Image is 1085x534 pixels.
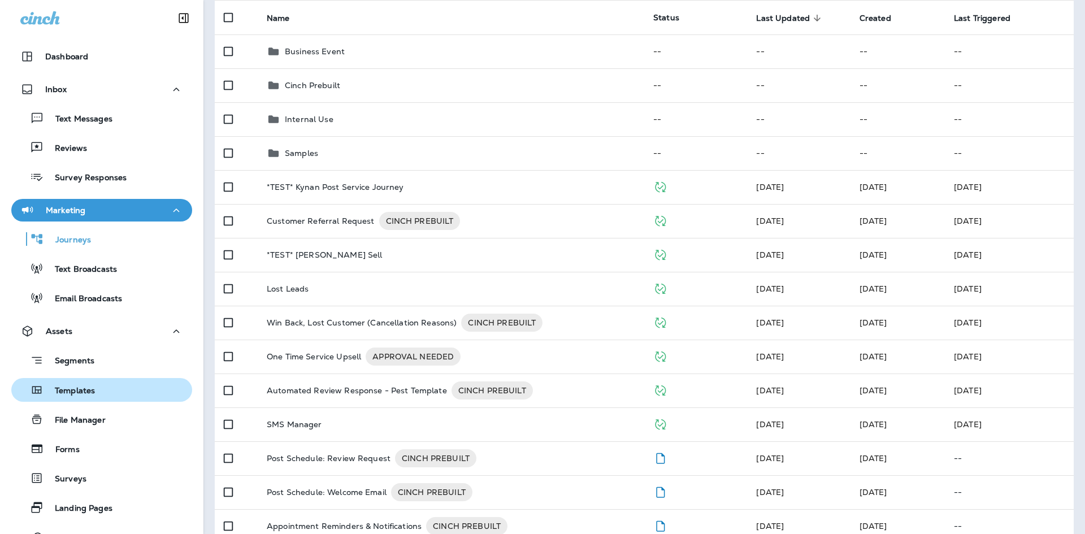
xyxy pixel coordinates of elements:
[860,419,887,429] span: Frank Carreno
[860,216,887,226] span: Jason Munk
[44,294,122,305] p: Email Broadcasts
[747,34,850,68] td: --
[267,381,447,400] p: Automated Review Response - Pest Template
[653,452,667,462] span: Draft
[426,520,507,532] span: CINCH PREBUILT
[850,136,945,170] td: --
[395,449,476,467] div: CINCH PREBUILT
[954,454,1065,463] p: --
[44,173,127,184] p: Survey Responses
[379,215,461,227] span: CINCH PREBUILT
[267,314,457,332] p: Win Back, Lost Customer (Cancellation Reasons)
[860,385,887,396] span: Frank Carreno
[452,381,533,400] div: CINCH PREBUILT
[860,487,887,497] span: Jason Munk
[756,250,784,260] span: Anthony Olivias
[379,212,461,230] div: CINCH PREBUILT
[653,350,667,361] span: Published
[11,286,192,310] button: Email Broadcasts
[756,521,784,531] span: Jason Munk
[267,212,375,230] p: Customer Referral Request
[366,351,461,362] span: APPROVAL NEEDED
[11,407,192,431] button: File Manager
[860,318,887,328] span: Anthony Olivias
[44,503,112,514] p: Landing Pages
[954,13,1025,23] span: Last Triggered
[452,385,533,396] span: CINCH PREBUILT
[747,68,850,102] td: --
[653,520,667,530] span: Draft
[653,316,667,327] span: Published
[267,13,305,23] span: Name
[366,348,461,366] div: APPROVAL NEEDED
[850,102,945,136] td: --
[653,249,667,259] span: Published
[11,378,192,402] button: Templates
[168,7,199,29] button: Collapse Sidebar
[756,182,784,192] span: Anthony Olivias
[11,45,192,68] button: Dashboard
[267,449,390,467] p: Post Schedule: Review Request
[747,136,850,170] td: --
[11,78,192,101] button: Inbox
[46,206,85,215] p: Marketing
[267,420,322,429] p: SMS Manager
[653,486,667,496] span: Draft
[644,68,747,102] td: --
[860,284,887,294] span: Jason Munk
[11,106,192,130] button: Text Messages
[653,12,679,23] span: Status
[11,199,192,222] button: Marketing
[653,418,667,428] span: Published
[44,264,117,275] p: Text Broadcasts
[644,34,747,68] td: --
[860,13,906,23] span: Created
[46,327,72,336] p: Assets
[267,348,361,366] p: One Time Service Upsell
[391,483,472,501] div: CINCH PREBUILT
[11,437,192,461] button: Forms
[285,47,345,56] p: Business Event
[461,314,542,332] div: CINCH PREBUILT
[11,227,192,251] button: Journeys
[756,318,784,328] span: Jason Munk
[11,348,192,372] button: Segments
[644,136,747,170] td: --
[756,216,784,226] span: Anthony Olivias
[860,182,887,192] span: Anthony Olivias
[285,81,340,90] p: Cinch Prebuilt
[285,115,333,124] p: Internal Use
[850,34,945,68] td: --
[11,257,192,280] button: Text Broadcasts
[954,14,1010,23] span: Last Triggered
[756,487,784,497] span: Jason Munk
[945,374,1074,407] td: [DATE]
[44,235,91,246] p: Journeys
[11,496,192,519] button: Landing Pages
[653,181,667,191] span: Published
[44,114,112,125] p: Text Messages
[267,284,309,293] p: Lost Leads
[945,238,1074,272] td: [DATE]
[860,351,887,362] span: Jason Munk
[45,52,88,61] p: Dashboard
[45,85,67,94] p: Inbox
[11,466,192,490] button: Surveys
[267,250,383,259] p: *TEST* [PERSON_NAME] Sell
[756,419,784,429] span: Frank Carreno
[747,102,850,136] td: --
[945,68,1074,102] td: --
[860,250,887,260] span: Jason Munk
[285,149,318,158] p: Samples
[653,215,667,225] span: Published
[756,284,784,294] span: Jason Munk
[44,415,106,426] p: File Manager
[945,407,1074,441] td: [DATE]
[11,136,192,159] button: Reviews
[391,487,472,498] span: CINCH PREBUILT
[756,14,810,23] span: Last Updated
[44,386,95,397] p: Templates
[850,68,945,102] td: --
[644,102,747,136] td: --
[945,272,1074,306] td: [DATE]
